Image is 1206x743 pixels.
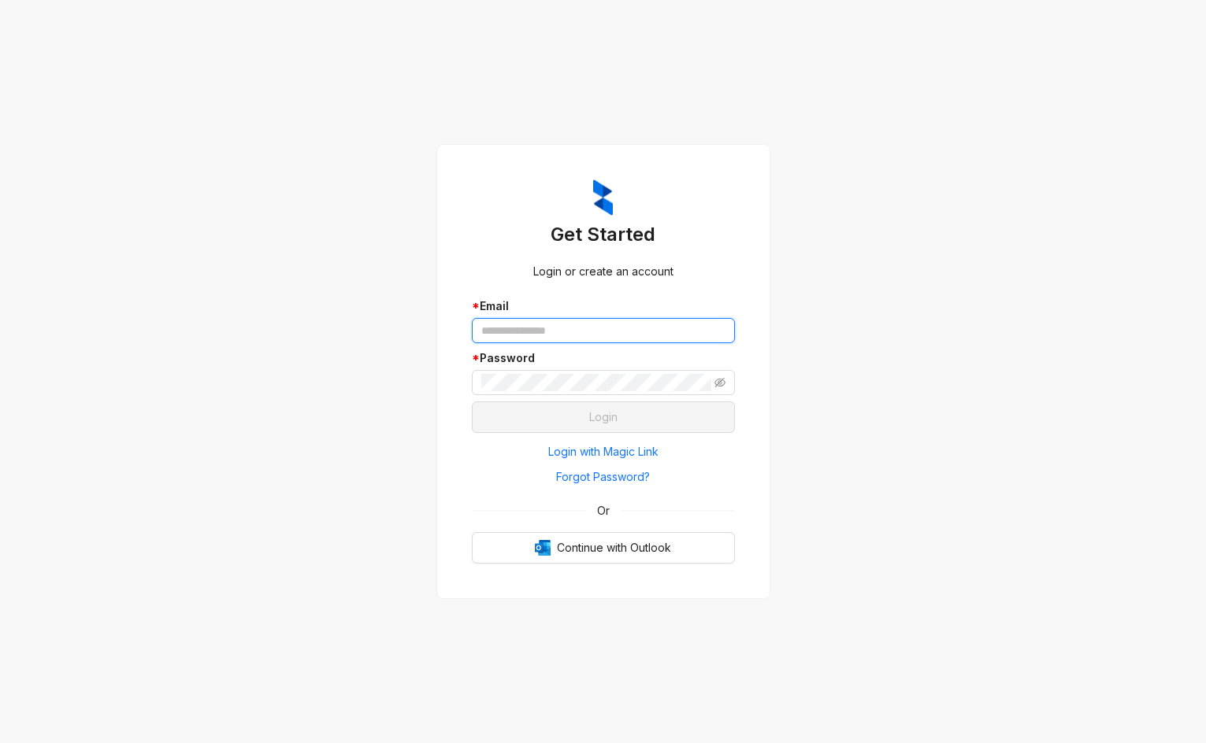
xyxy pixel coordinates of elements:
[593,179,613,216] img: ZumaIcon
[472,298,735,315] div: Email
[472,439,735,464] button: Login with Magic Link
[472,464,735,490] button: Forgot Password?
[472,532,735,564] button: OutlookContinue with Outlook
[472,222,735,247] h3: Get Started
[586,502,621,519] span: Or
[714,377,725,388] span: eye-invisible
[557,539,671,556] span: Continue with Outlook
[472,349,735,367] div: Password
[548,443,659,460] span: Login with Magic Link
[556,468,650,486] span: Forgot Password?
[472,263,735,280] div: Login or create an account
[535,540,551,556] img: Outlook
[472,401,735,433] button: Login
